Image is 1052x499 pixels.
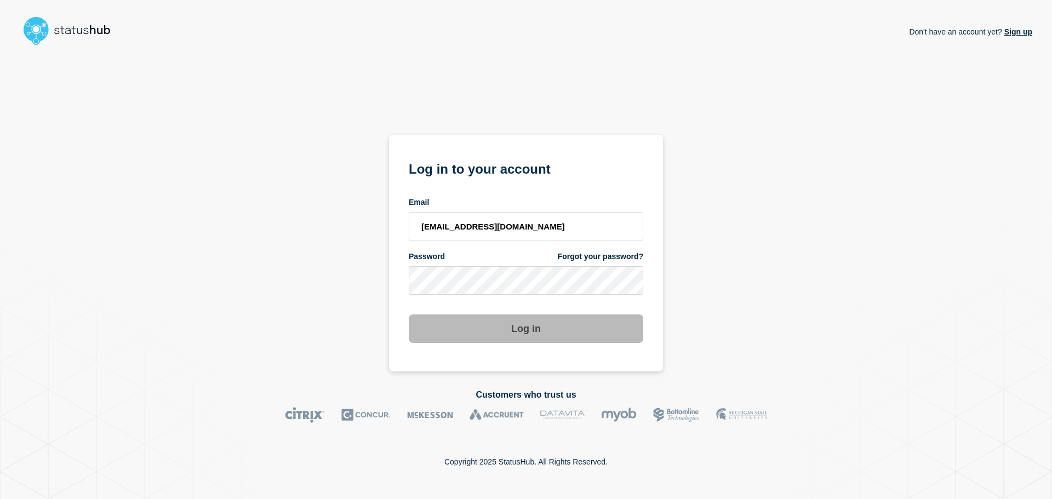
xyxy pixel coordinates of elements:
img: Citrix logo [285,407,325,423]
button: Log in [409,314,643,343]
p: Copyright 2025 StatusHub. All Rights Reserved. [444,457,608,466]
a: Forgot your password? [558,251,643,262]
span: Password [409,251,445,262]
span: Email [409,197,429,208]
img: DataVita logo [540,407,585,423]
img: McKesson logo [407,407,453,423]
img: Bottomline logo [653,407,700,423]
a: Sign up [1002,27,1032,36]
img: Accruent logo [470,407,524,423]
img: MSU logo [716,407,767,423]
h2: Customers who trust us [20,390,1032,400]
p: Don't have an account yet? [909,19,1032,45]
input: password input [409,266,643,295]
h1: Log in to your account [409,158,643,178]
img: StatusHub logo [20,13,124,48]
img: Concur logo [341,407,391,423]
input: email input [409,212,643,240]
img: myob logo [601,407,637,423]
